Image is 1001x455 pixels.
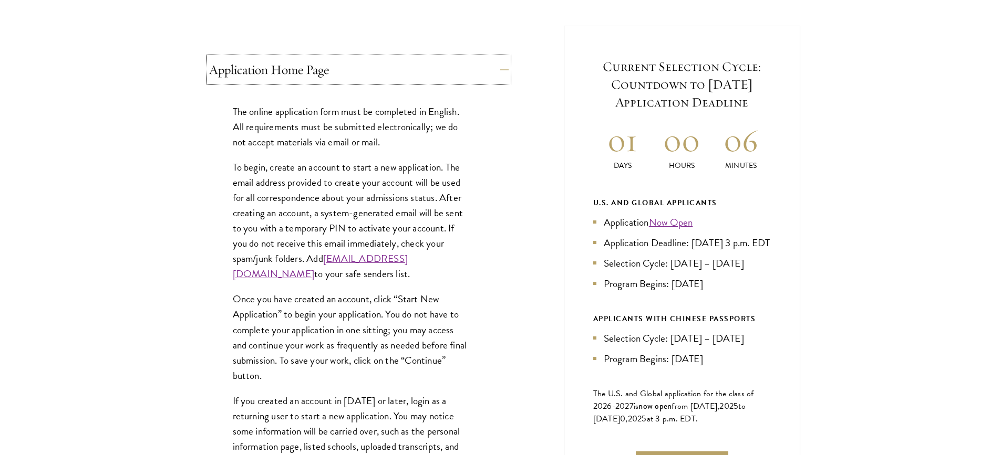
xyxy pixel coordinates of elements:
a: Now Open [649,215,693,230]
h2: 06 [711,121,771,160]
p: To begin, create an account to start a new application. The email address provided to create your... [233,160,469,282]
span: 5 [734,400,738,412]
span: 202 [628,412,642,425]
span: 6 [607,400,612,412]
li: Program Begins: [DATE] [593,351,771,366]
li: Selection Cycle: [DATE] – [DATE] [593,331,771,346]
p: The online application form must be completed in English. All requirements must be submitted elec... [233,104,469,150]
span: 7 [630,400,634,412]
p: Days [593,160,653,171]
span: , [625,412,627,425]
span: The U.S. and Global application for the class of 202 [593,387,754,412]
h5: Current Selection Cycle: Countdown to [DATE] Application Deadline [593,58,771,111]
span: 5 [642,412,646,425]
li: Application Deadline: [DATE] 3 p.m. EDT [593,235,771,250]
li: Application [593,215,771,230]
p: Hours [652,160,711,171]
a: [EMAIL_ADDRESS][DOMAIN_NAME] [233,251,408,281]
h2: 01 [593,121,653,160]
button: Application Home Page [209,57,509,82]
span: 0 [620,412,625,425]
h2: 00 [652,121,711,160]
li: Program Begins: [DATE] [593,276,771,291]
div: APPLICANTS WITH CHINESE PASSPORTS [593,312,771,325]
span: at 3 p.m. EDT. [647,412,698,425]
span: is [634,400,639,412]
li: Selection Cycle: [DATE] – [DATE] [593,256,771,271]
span: from [DATE], [672,400,719,412]
span: to [DATE] [593,400,746,425]
span: 202 [719,400,734,412]
span: now open [638,400,672,412]
span: -202 [612,400,630,412]
p: Once you have created an account, click “Start New Application” to begin your application. You do... [233,291,469,383]
p: Minutes [711,160,771,171]
div: U.S. and Global Applicants [593,196,771,209]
